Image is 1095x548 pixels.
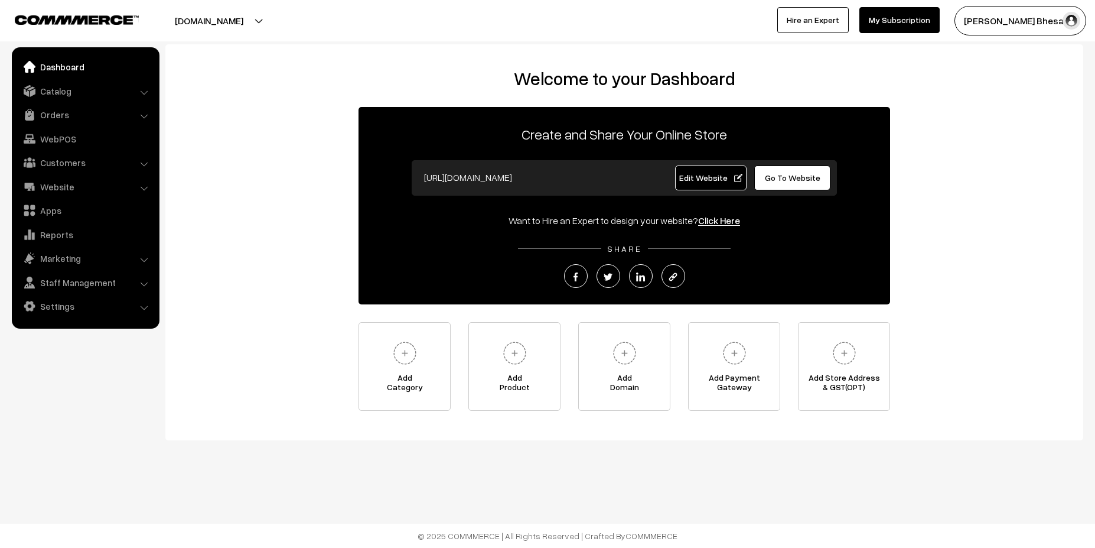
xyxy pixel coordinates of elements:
span: Add Payment Gateway [689,373,780,397]
span: Add Domain [579,373,670,397]
span: Add Category [359,373,450,397]
a: AddDomain [578,322,670,411]
img: plus.svg [718,337,751,369]
button: [PERSON_NAME] Bhesani… [954,6,1086,35]
a: Reports [15,224,155,245]
img: user [1063,12,1080,30]
span: SHARE [601,244,648,254]
span: Edit Website [679,173,742,183]
span: Add Store Address & GST(OPT) [799,373,889,397]
img: plus.svg [608,337,641,369]
a: AddCategory [359,322,451,411]
a: Add Store Address& GST(OPT) [798,322,890,411]
a: WebPOS [15,128,155,150]
a: Edit Website [675,166,747,190]
button: [DOMAIN_NAME] [133,6,285,35]
a: Catalog [15,80,155,102]
a: Click Here [698,215,740,226]
a: Orders [15,104,155,125]
a: Website [15,176,155,197]
img: COMMMERCE [15,15,139,24]
h2: Welcome to your Dashboard [177,68,1071,89]
img: plus.svg [389,337,421,369]
a: COMMMERCE [625,531,677,541]
a: Apps [15,200,155,221]
a: COMMMERCE [15,12,118,26]
a: AddProduct [468,322,560,411]
a: Marketing [15,248,155,269]
a: Add PaymentGateway [688,322,780,411]
div: Want to Hire an Expert to design your website? [359,213,890,228]
a: Go To Website [754,166,830,190]
img: plus.svg [828,337,861,369]
span: Add Product [469,373,560,397]
img: plus.svg [498,337,531,369]
a: Dashboard [15,56,155,77]
span: Go To Website [765,173,820,183]
a: Hire an Expert [777,7,849,33]
p: Create and Share Your Online Store [359,124,890,145]
a: My Subscription [859,7,940,33]
a: Settings [15,296,155,317]
a: Customers [15,152,155,173]
a: Staff Management [15,272,155,293]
